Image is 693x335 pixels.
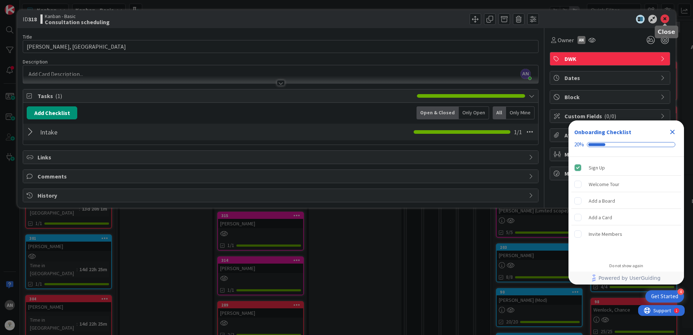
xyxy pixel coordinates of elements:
[677,288,684,295] div: 4
[589,180,619,189] div: Welcome Tour
[565,93,657,101] span: Block
[574,128,631,136] div: Onboarding Checklist
[651,293,678,300] div: Get Started
[572,272,680,285] a: Powered by UserGuiding
[417,106,459,119] div: Open & Closed
[23,40,539,53] input: type card name here...
[38,125,200,138] input: Add Checklist...
[598,274,661,282] span: Powered by UserGuiding
[520,69,531,79] span: AN
[658,28,675,35] h5: Close
[568,120,684,285] div: Checklist Container
[589,230,622,238] div: Invite Members
[23,15,37,23] span: ID
[565,150,657,159] span: Mirrors
[45,13,110,19] span: Kanban - Basic
[589,213,612,222] div: Add a Card
[27,106,77,119] button: Add Checklist
[565,112,657,120] span: Custom Fields
[568,272,684,285] div: Footer
[23,58,48,65] span: Description
[28,16,37,23] b: 318
[558,36,574,44] span: Owner
[459,106,489,119] div: Only Open
[506,106,535,119] div: Only Mine
[55,92,62,100] span: ( 1 )
[23,34,32,40] label: Title
[589,197,615,205] div: Add a Board
[565,74,657,82] span: Dates
[45,19,110,25] b: Consultation scheduling
[574,141,678,148] div: Checklist progress: 20%
[565,131,657,140] span: Attachments
[565,54,657,63] span: DWK
[15,1,33,10] span: Support
[667,126,678,138] div: Close Checklist
[571,160,681,176] div: Sign Up is complete.
[571,210,681,225] div: Add a Card is incomplete.
[571,176,681,192] div: Welcome Tour is incomplete.
[493,106,506,119] div: All
[38,191,525,200] span: History
[577,36,585,44] div: AN
[38,92,413,100] span: Tasks
[568,157,684,258] div: Checklist items
[38,153,525,162] span: Links
[609,263,643,269] div: Do not show again
[38,3,39,9] div: 1
[514,128,522,136] span: 1 / 1
[574,141,584,148] div: 20%
[645,290,684,303] div: Open Get Started checklist, remaining modules: 4
[565,169,657,178] span: Metrics
[589,163,605,172] div: Sign Up
[38,172,525,181] span: Comments
[571,226,681,242] div: Invite Members is incomplete.
[604,113,616,120] span: ( 0/0 )
[571,193,681,209] div: Add a Board is incomplete.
